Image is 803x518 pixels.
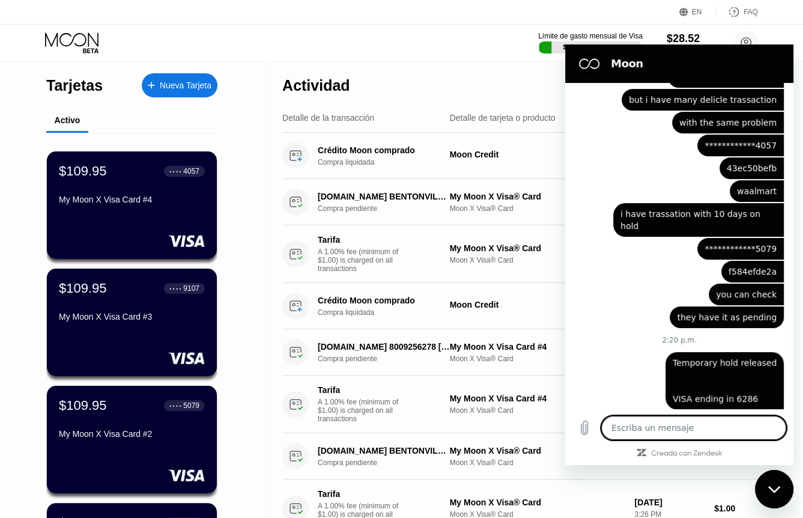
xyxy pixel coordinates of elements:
div: Moon X Visa® Card [450,459,625,467]
div: Crédito Moon comprado [318,296,450,305]
div: Moon Credit [450,300,625,309]
div: [DOMAIN_NAME] 8009256278 [GEOGRAPHIC_DATA] [GEOGRAPHIC_DATA] [318,342,450,352]
div: Detalle de tarjeta o producto [450,113,556,123]
div: Moon Credit [450,150,625,159]
div: ● ● ● ● [169,404,181,407]
div: Tarjetas [46,77,103,94]
div: Crédito Moon compradoCompra liquidadaMoon Credit[DATE]9:44 AM$61.27 [282,283,758,329]
div: Límite de gasto mensual de Visa$470.48/$4,000.00 [538,32,643,53]
div: FAQ [744,8,758,16]
iframe: Botón para iniciar la ventana de mensajería, conversación en curso [755,470,793,508]
div: 5079 [183,401,199,410]
div: 4057 [183,167,199,175]
div: [DOMAIN_NAME] 8009256278 [GEOGRAPHIC_DATA] [GEOGRAPHIC_DATA]Compra pendienteMy Moon X Visa Card #... [282,329,758,376]
div: [DOMAIN_NAME] BENTONVILLE USCompra pendienteMy Moon X Visa® CardMoon X Visa® Card[DATE]3:26 PM$68.94 [282,433,758,480]
div: [DOMAIN_NAME] BENTONVILLE US [318,192,450,201]
div: Compra pendiente [318,355,459,363]
div: My Moon X Visa® Card [450,192,625,201]
div: 9107 [183,284,199,293]
div: ● ● ● ● [169,169,181,173]
div: My Moon X Visa Card #4 [450,394,625,403]
div: Detalle de la transacción [282,113,374,123]
div: A 1.00% fee (minimum of $1.00) is charged on all transactions [318,248,408,273]
div: A 1.00% fee (minimum of $1.00) is charged on all transactions [318,398,408,423]
div: Nueva Tarjeta [142,73,217,97]
div: Compra liquidada [318,158,459,166]
div: TarifaA 1.00% fee (minimum of $1.00) is charged on all transactionsMy Moon X Visa® CardMoon X Vis... [282,225,758,283]
div: Crédito Moon compradoCompra liquidadaMoon Credit[DATE]12:28 PM$101.60 [282,133,758,179]
div: EN [692,8,702,16]
div: Tarifa [318,489,402,499]
div: Compra liquidada [318,308,459,317]
div: Moon X Visa® Card [450,204,625,213]
div: My Moon X Visa® Card [450,498,625,507]
div: Crédito Moon comprado [318,145,450,155]
div: $28.52 [667,32,710,45]
div: [DOMAIN_NAME] BENTONVILLE USCompra pendienteMy Moon X Visa® CardMoon X Visa® Card[DATE]9:56 AM$68.94 [282,179,758,225]
div: $109.95● ● ● ●9107My Moon X Visa Card #3 [47,269,217,376]
div: Límite de gasto mensual de Visa [538,32,643,40]
div: $109.95 [59,281,107,296]
div: [DOMAIN_NAME] BENTONVILLE US [318,446,450,456]
div: Nueva Tarjeta [160,81,211,91]
div: FAQ [716,6,758,18]
div: Tarifa [318,385,402,395]
div: Moon X Visa® Card [450,256,625,264]
div: ● ● ● ● [169,287,181,290]
div: My Moon X Visa® Card [450,243,625,253]
div: Compra pendiente [318,204,459,213]
div: Activo [55,115,80,125]
div: $1.00 [714,504,758,513]
div: My Moon X Visa Card #4 [59,195,205,204]
div: Tarifa [318,235,402,245]
div: My Moon X Visa® Card [450,446,625,456]
div: Compra pendiente [318,459,459,467]
div: $109.95● ● ● ●5079My Moon X Visa Card #2 [47,386,217,493]
iframe: Ventana de mensajería [565,44,793,465]
div: $109.95 [59,398,107,413]
div: [DATE] [634,498,705,507]
div: TarifaA 1.00% fee (minimum of $1.00) is charged on all transactionsMy Moon X Visa Card #4Moon X V... [282,376,758,433]
div: My Moon X Visa Card #2 [59,429,205,439]
div: $470.48 / $4,000.00 [563,43,618,50]
div: $28.52Crédito Moon [667,32,710,53]
div: Moon X Visa® Card [450,355,625,363]
div: Moon X Visa® Card [450,406,625,415]
div: $109.95● ● ● ●4057My Moon X Visa Card #4 [47,151,217,259]
div: Actividad [282,77,350,94]
div: $109.95 [59,163,107,179]
div: EN [679,6,716,18]
div: My Moon X Visa Card #4 [450,342,625,352]
div: My Moon X Visa Card #3 [59,312,205,321]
